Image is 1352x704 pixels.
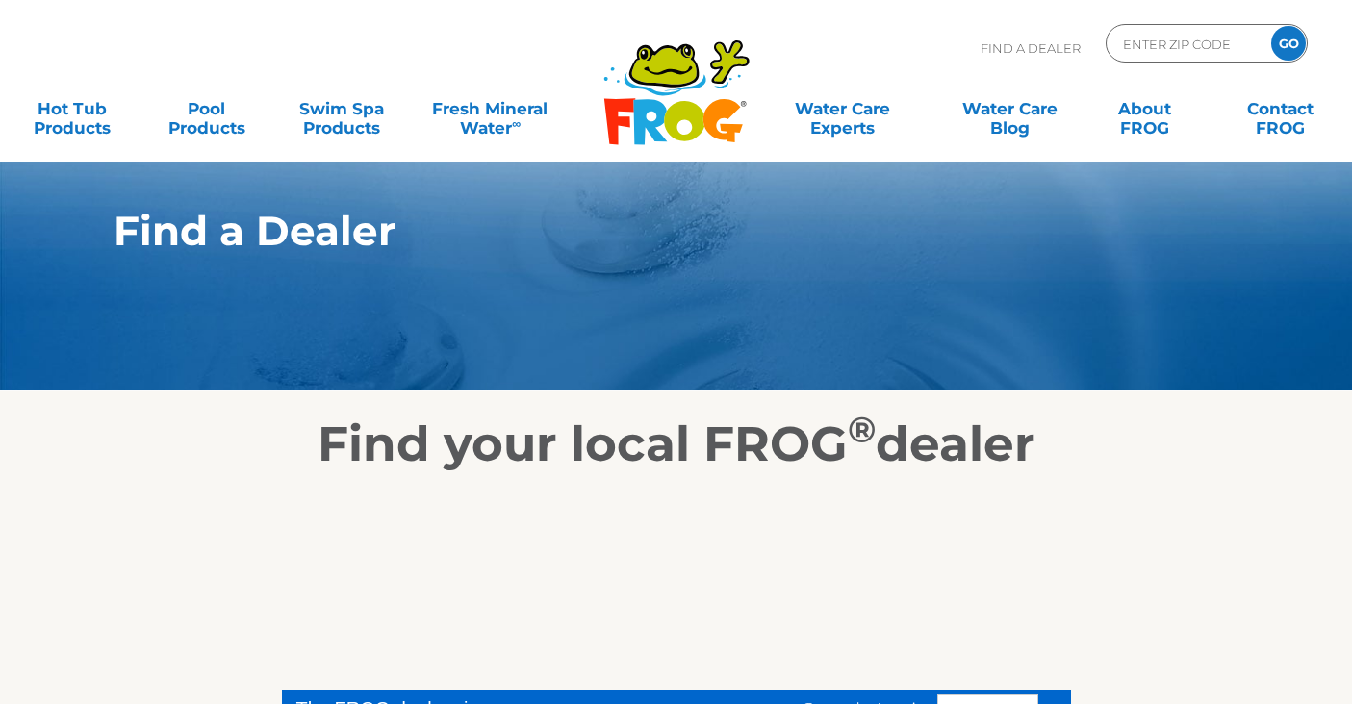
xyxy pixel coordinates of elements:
[1092,89,1197,128] a: AboutFROG
[1121,30,1251,58] input: Zip Code Form
[1228,89,1333,128] a: ContactFROG
[424,89,556,128] a: Fresh MineralWater∞
[957,89,1062,128] a: Water CareBlog
[19,89,124,128] a: Hot TubProducts
[1271,26,1306,61] input: GO
[848,408,876,451] sup: ®
[981,24,1081,72] p: Find A Dealer
[512,116,521,131] sup: ∞
[756,89,927,128] a: Water CareExperts
[154,89,259,128] a: PoolProducts
[290,89,395,128] a: Swim SpaProducts
[114,208,1150,254] h1: Find a Dealer
[85,415,1268,473] h2: Find your local FROG dealer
